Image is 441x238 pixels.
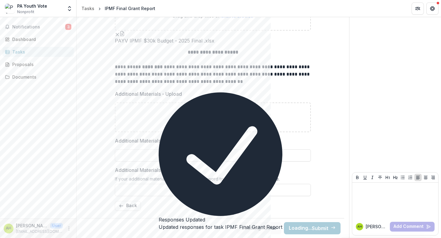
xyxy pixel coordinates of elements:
button: Open entity switcher [65,2,74,15]
p: Drag and drop files or [173,114,253,121]
div: Angelique Hinton [357,225,362,228]
button: Heading 1 [384,174,391,181]
button: Back [115,201,141,211]
span: click to browse [221,115,253,120]
button: More [65,225,73,232]
p: Additional Materials - Password [115,166,188,174]
p: [EMAIL_ADDRESS][DOMAIN_NAME] [16,229,63,234]
div: Tasks [12,49,69,55]
div: Proposals [12,61,69,68]
span: Loading... [289,225,312,231]
div: IPMF Final Grant Report [105,5,155,12]
p: [PERSON_NAME] [16,222,48,229]
span: click to browse [221,13,253,18]
p: Additional Materials - Link [115,137,175,144]
button: Add Comment [390,222,435,232]
p: User [50,223,63,229]
span: Submit [312,225,336,231]
div: If your additional materials link requires a password to access, please share here. [115,176,311,184]
button: Heading 2 [392,174,399,181]
p: Additional Materials - Upload [115,90,182,98]
img: PA Youth Vote [5,4,15,13]
button: Get Help [426,2,439,15]
div: PA Youth Vote [17,3,47,9]
p: [PERSON_NAME] [366,223,387,230]
span: Notifications [12,24,65,30]
div: Angelique Hinton [6,226,11,230]
button: Underline [361,174,369,181]
button: Bold [354,174,361,181]
div: Tasks [81,5,94,12]
div: Documents [12,74,69,80]
button: Italicize [369,174,376,181]
button: Align Right [429,174,437,181]
span: 3 [65,24,71,30]
span: Loading... [242,225,265,231]
span: Nonprofit [17,9,34,15]
button: Bullet List [399,174,406,181]
span: PAYV IPMF $30k Budget - 2025 Final .xlsx [115,38,214,44]
button: Align Center [422,174,429,181]
button: Ordered List [407,174,414,181]
button: Remove File [115,31,120,38]
button: Strike [376,174,384,181]
span: Save [265,225,277,231]
nav: breadcrumb [79,4,158,13]
button: Partners [412,2,424,15]
button: Align Left [414,174,422,181]
div: Dashboard [12,36,69,43]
